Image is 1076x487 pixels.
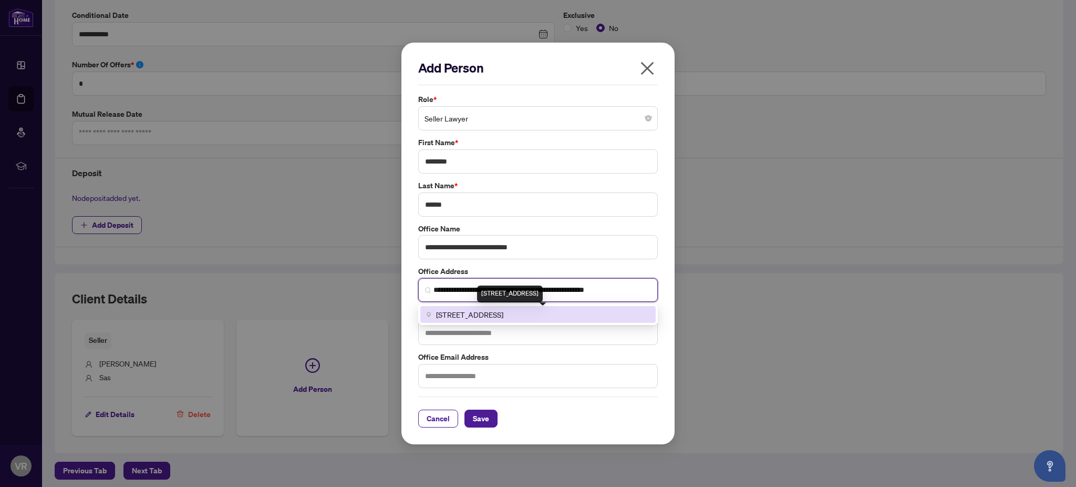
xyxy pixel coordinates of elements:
[418,180,658,191] label: Last Name
[473,410,489,427] span: Save
[418,223,658,235] label: Office Name
[464,410,498,428] button: Save
[427,410,450,427] span: Cancel
[639,60,656,77] span: close
[477,286,543,302] div: [STREET_ADDRESS]
[418,94,658,105] label: Role
[645,115,651,121] span: close-circle
[1034,450,1065,482] button: Open asap
[436,309,503,320] span: [STREET_ADDRESS]
[418,410,458,428] button: Cancel
[425,108,651,128] span: Seller Lawyer
[418,59,658,76] h2: Add Person
[418,137,658,148] label: First Name
[425,287,431,293] img: search_icon
[418,266,658,277] label: Office Address
[418,351,658,363] label: Office Email Address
